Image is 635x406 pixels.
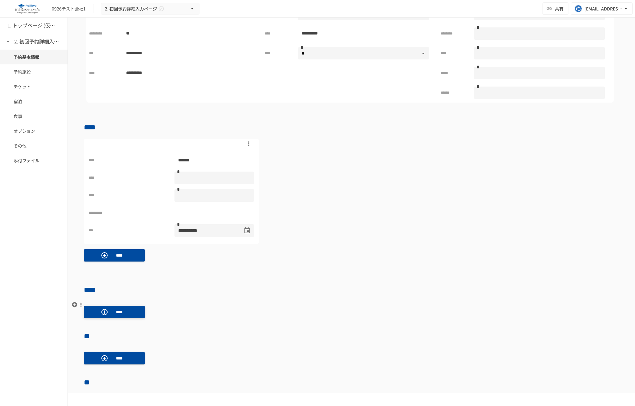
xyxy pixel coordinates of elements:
img: eQeGXtYPV2fEKIA3pizDiVdzO5gJTl2ahLbsPaD2E4R [7,4,47,14]
h6: 1. トップページ (仮予約一覧) [7,22,57,30]
button: 共有 [543,2,568,15]
span: 予約施設 [14,68,54,75]
span: チケット [14,83,54,90]
button: Choose date, selected date is 2025年9月25日 [241,224,253,237]
span: 2. 初回予約詳細入力ページ [105,5,157,13]
span: 添付ファイル [14,157,54,164]
button: 2. 初回予約詳細入力ページ [101,3,199,15]
span: その他 [14,142,54,149]
span: 食事 [14,113,54,120]
h6: 2. 初回予約詳細入力ページ [14,38,63,46]
span: 宿泊 [14,98,54,105]
div: [EMAIL_ADDRESS][DOMAIN_NAME] [584,5,623,13]
span: オプション [14,128,54,134]
button: [EMAIL_ADDRESS][DOMAIN_NAME] [571,2,633,15]
span: 予約基本情報 [14,54,54,60]
span: 共有 [555,5,563,12]
div: 0926テスト会社1 [52,6,86,12]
